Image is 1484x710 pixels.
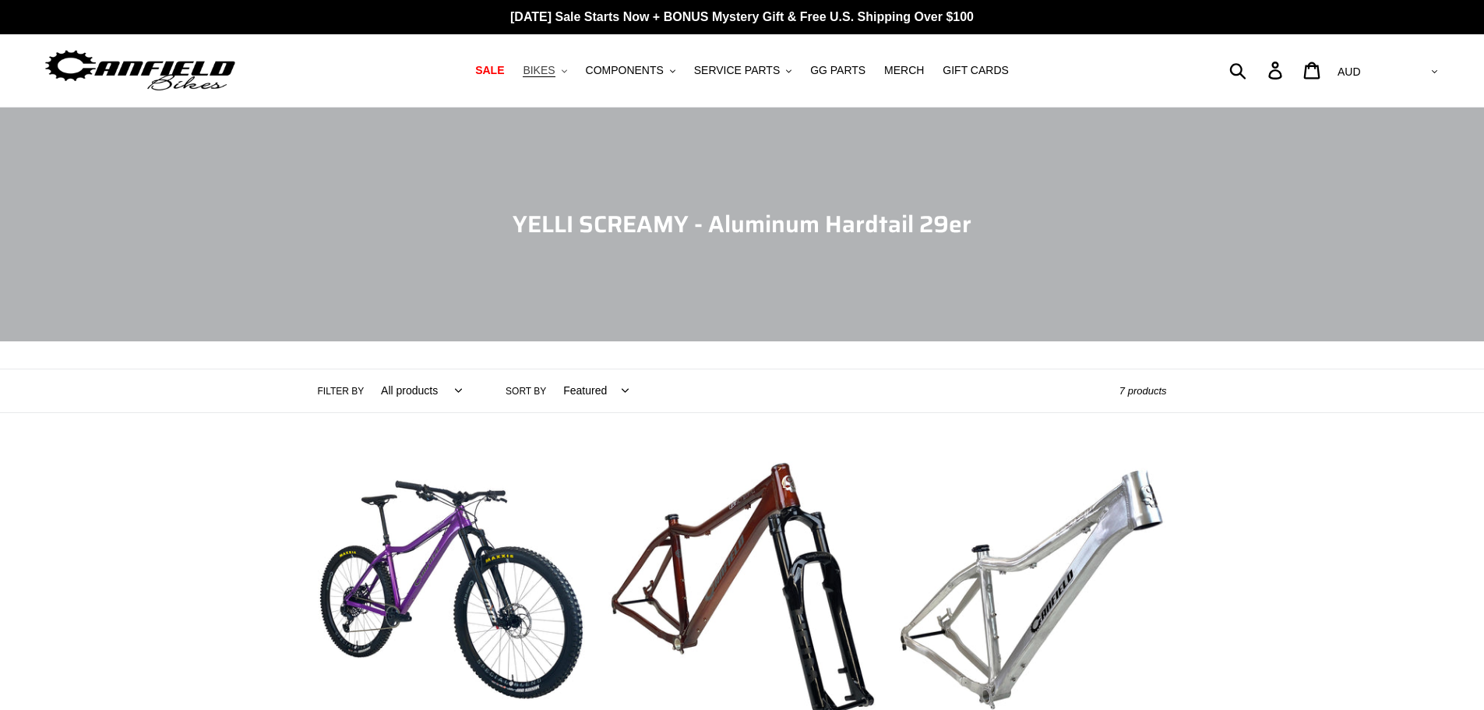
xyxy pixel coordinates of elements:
span: GIFT CARDS [943,64,1009,77]
span: YELLI SCREAMY - Aluminum Hardtail 29er [513,206,971,242]
a: MERCH [876,60,932,81]
span: SALE [475,64,504,77]
button: SERVICE PARTS [686,60,799,81]
a: GG PARTS [802,60,873,81]
img: Canfield Bikes [43,46,238,95]
label: Sort by [506,384,546,398]
a: GIFT CARDS [935,60,1017,81]
label: Filter by [318,384,365,398]
span: 7 products [1119,385,1167,397]
span: GG PARTS [810,64,865,77]
span: BIKES [523,64,555,77]
span: COMPONENTS [586,64,664,77]
a: SALE [467,60,512,81]
span: MERCH [884,64,924,77]
button: BIKES [515,60,574,81]
span: SERVICE PARTS [694,64,780,77]
input: Search [1238,53,1278,87]
button: COMPONENTS [578,60,683,81]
